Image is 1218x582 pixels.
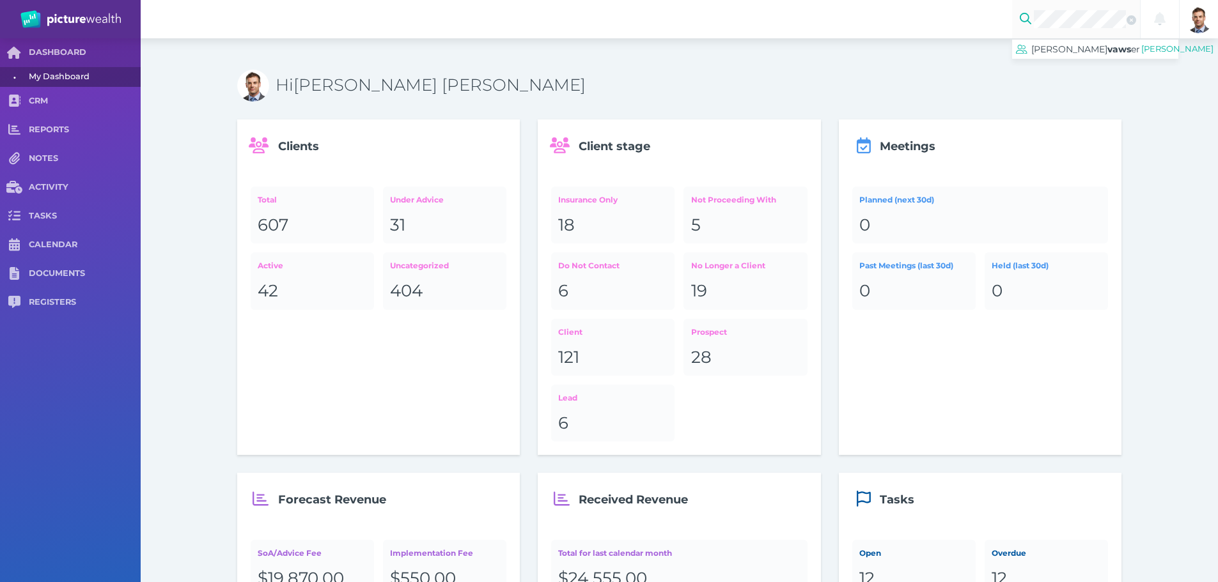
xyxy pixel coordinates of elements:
span: Implementation Fee [390,548,473,558]
div: 19 [691,280,800,302]
span: DASHBOARD [29,47,141,58]
span: ACTIVITY [29,182,141,193]
span: Overdue [992,548,1026,558]
span: [PERSON_NAME] [1031,43,1107,55]
div: 404 [390,280,499,302]
span: No Longer a Client [691,261,765,270]
div: 31 [390,215,499,236]
span: NOTES [29,153,141,164]
span: [PERSON_NAME] [1141,43,1214,54]
div: 0 [992,280,1101,302]
span: TASKS [29,211,141,222]
div: 6 [558,280,668,302]
span: REGISTERS [29,297,141,308]
span: Lead [558,393,577,402]
span: DOCUMENTS [29,268,141,279]
button: Clear [1126,14,1136,24]
span: Active [258,261,283,270]
img: PW [20,10,121,28]
img: Bradley David Bond [237,70,269,102]
span: Uncategorized [390,261,449,270]
span: Open [859,548,881,558]
span: Total [258,195,277,204]
span: Forecast Revenue [278,493,386,507]
div: 121 [558,347,668,369]
a: [PERSON_NAME]vawser[PERSON_NAME] [1012,40,1178,59]
span: Prospect [691,327,727,337]
span: Not Proceeding With [691,195,776,204]
div: 607 [258,215,367,236]
a: Past Meetings (last 30d)0 [852,252,976,309]
span: vaws [1107,43,1131,55]
span: My Dashboard [29,67,136,87]
span: SoA/Advice Fee [258,548,322,558]
span: Planned (next 30d) [859,195,934,204]
span: Clients [278,139,319,153]
span: Client stage [579,139,650,153]
span: Total for last calendar month [558,548,672,558]
a: Held (last 30d)0 [985,252,1108,309]
span: REPORTS [29,125,141,135]
img: Brad Bond [1185,5,1213,33]
a: Total607 [251,187,374,243]
span: Past Meetings (last 30d) [859,261,953,270]
span: CALENDAR [29,240,141,250]
a: Active42 [251,252,374,309]
div: 5 [691,215,800,236]
span: er [1131,43,1140,55]
span: Received Revenue [579,493,688,507]
span: Do Not Contact [558,261,620,270]
div: 0 [859,215,1101,236]
span: Client [558,327,582,337]
span: Insurance Only [558,195,618,204]
a: Under Advice31 [383,187,506,243]
div: 42 [258,280,367,302]
h3: Hi [PERSON_NAME] [PERSON_NAME] [276,75,1122,96]
div: 6 [558,413,668,434]
span: Meetings [880,139,935,153]
div: 18 [558,215,668,236]
span: CRM [29,96,141,107]
div: 28 [691,347,800,369]
span: Held (last 30d) [992,261,1049,270]
a: Planned (next 30d)0 [852,187,1109,243]
span: Under Advice [390,195,444,204]
div: 0 [859,280,969,302]
span: Tasks [880,493,914,507]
